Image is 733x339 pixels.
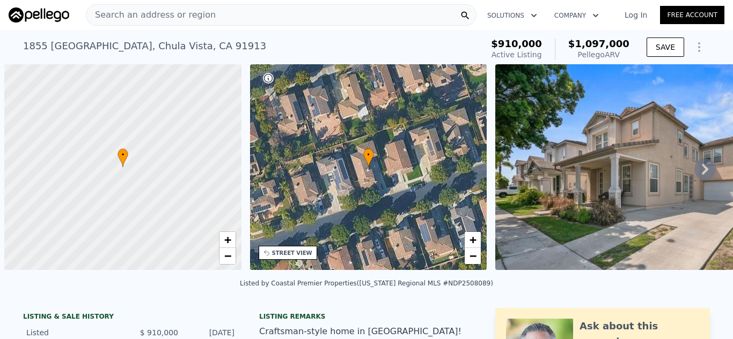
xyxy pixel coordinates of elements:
[465,232,481,248] a: Zoom in
[224,249,231,262] span: −
[479,6,546,25] button: Solutions
[465,248,481,264] a: Zoom out
[363,148,374,167] div: •
[470,249,477,262] span: −
[118,148,128,167] div: •
[612,10,660,20] a: Log In
[9,7,69,22] img: Pellego
[491,38,542,49] span: $910,000
[23,312,238,323] div: LISTING & SALE HISTORY
[363,150,374,160] span: •
[219,248,236,264] a: Zoom out
[187,327,234,338] div: [DATE]
[240,280,493,287] div: Listed by Coastal Premier Properties ([US_STATE] Regional MLS #NDP2508089)
[219,232,236,248] a: Zoom in
[86,9,216,21] span: Search an address or region
[546,6,607,25] button: Company
[568,49,629,60] div: Pellego ARV
[470,233,477,246] span: +
[224,233,231,246] span: +
[660,6,724,24] a: Free Account
[492,50,542,59] span: Active Listing
[23,39,266,54] div: 1855 [GEOGRAPHIC_DATA] , Chula Vista , CA 91913
[26,327,122,338] div: Listed
[647,37,684,57] button: SAVE
[688,36,710,58] button: Show Options
[568,38,629,49] span: $1,097,000
[272,249,312,257] div: STREET VIEW
[118,150,128,160] span: •
[140,328,178,337] span: $ 910,000
[259,312,474,321] div: Listing remarks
